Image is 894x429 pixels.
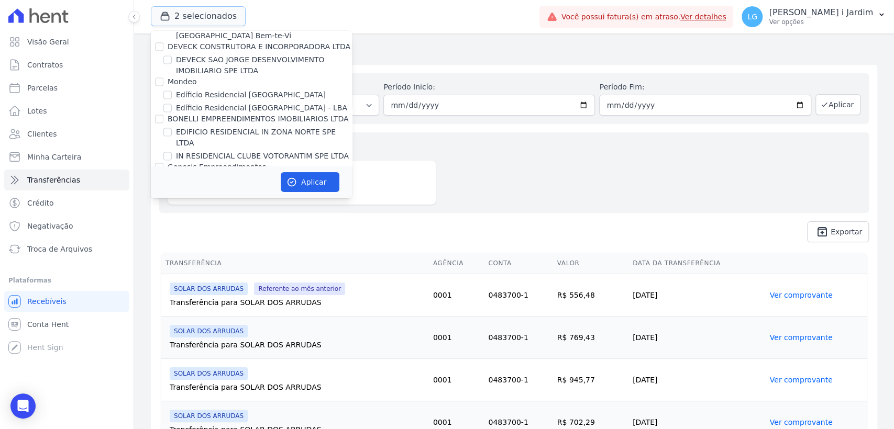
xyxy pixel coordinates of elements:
th: Valor [553,253,628,274]
span: Recebíveis [27,296,67,307]
th: Agência [429,253,484,274]
button: Aplicar [281,172,339,192]
label: Edíficio Residencial [GEOGRAPHIC_DATA] [176,89,326,100]
span: Negativação [27,221,73,231]
label: DEVECK CONSTRUTORA E INCORPORADORA LTDA [168,42,350,51]
a: Contratos [4,54,129,75]
label: Período Inicío: [383,82,595,93]
a: Ver comprovante [770,418,833,426]
td: [DATE] [628,317,766,359]
label: IN RESIDENCIAL CLUBE VOTORANTIM SPE LTDA [176,151,349,162]
span: Clientes [27,129,57,139]
span: Lotes [27,106,47,116]
p: Ver opções [769,18,873,26]
th: Conta [484,253,553,274]
a: Lotes [4,100,129,121]
p: [PERSON_NAME] i Jardim [769,7,873,18]
a: unarchive Exportar [807,221,869,242]
a: Visão Geral [4,31,129,52]
span: Transferências [27,175,80,185]
a: Troca de Arquivos [4,239,129,259]
label: BONELLI EMPREENDIMENTOS IMOBILIARIOS LTDA [168,115,349,123]
a: Ver detalhes [680,13,726,21]
label: DEVECK SAO JORGE DESENVOLVIMENTO IMOBILIARIO SPE LTDA [176,54,352,76]
span: LG [747,13,757,20]
a: Conta Hent [4,314,129,335]
h2: Transferências [151,42,877,61]
span: SOLAR DOS ARRUDAS [170,367,248,380]
span: Crédito [27,198,54,208]
td: [DATE] [628,274,766,317]
span: Troca de Arquivos [27,244,92,254]
a: Minha Carteira [4,146,129,167]
a: Ver comprovante [770,291,833,299]
span: Contratos [27,60,63,70]
td: 0001 [429,359,484,401]
td: R$ 945,77 [553,359,628,401]
span: Parcelas [27,83,58,93]
a: Crédito [4,193,129,213]
label: Período Fim: [599,82,811,93]
span: Você possui fatura(s) em atraso. [561,12,726,22]
label: Mondeo [168,77,197,86]
label: Edíficio Residencial [GEOGRAPHIC_DATA] - LBA [176,103,347,114]
td: [DATE] [628,359,766,401]
span: Visão Geral [27,37,69,47]
i: unarchive [816,225,829,238]
a: Ver comprovante [770,333,833,342]
a: Parcelas [4,77,129,98]
th: Data da Transferência [628,253,766,274]
div: Plataformas [8,274,125,287]
span: Conta Hent [27,319,69,330]
td: R$ 556,48 [553,274,628,317]
td: R$ 769,43 [553,317,628,359]
td: 0483700-1 [484,317,553,359]
div: Transferência para SOLAR DOS ARRUDAS [170,297,425,308]
th: Transferência [161,253,429,274]
span: SOLAR DOS ARRUDAS [170,325,248,337]
button: 2 selecionados [151,6,246,26]
span: Minha Carteira [27,152,81,162]
div: Transferência para SOLAR DOS ARRUDAS [170,382,425,392]
span: SOLAR DOS ARRUDAS [170,283,248,295]
div: Transferência para SOLAR DOS ARRUDAS [170,340,425,350]
span: SOLAR DOS ARRUDAS [170,410,248,422]
td: 0001 [429,317,484,359]
button: Aplicar [815,94,860,115]
a: Negativação [4,216,129,236]
span: Referente ao mês anterior [254,283,345,295]
label: EDIFICIO RESIDENCIAL IN ZONA NORTE SPE LTDA [176,127,352,149]
span: Exportar [831,229,862,235]
div: Open Intercom Messenger [10,393,36,419]
td: 0001 [429,274,484,317]
label: Genesis Empreendimentos [168,163,266,171]
a: Ver comprovante [770,376,833,384]
a: Recebíveis [4,291,129,312]
a: Clientes [4,123,129,144]
a: Transferências [4,170,129,190]
td: 0483700-1 [484,359,553,401]
button: LG [PERSON_NAME] i Jardim Ver opções [733,2,894,31]
td: 0483700-1 [484,274,553,317]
